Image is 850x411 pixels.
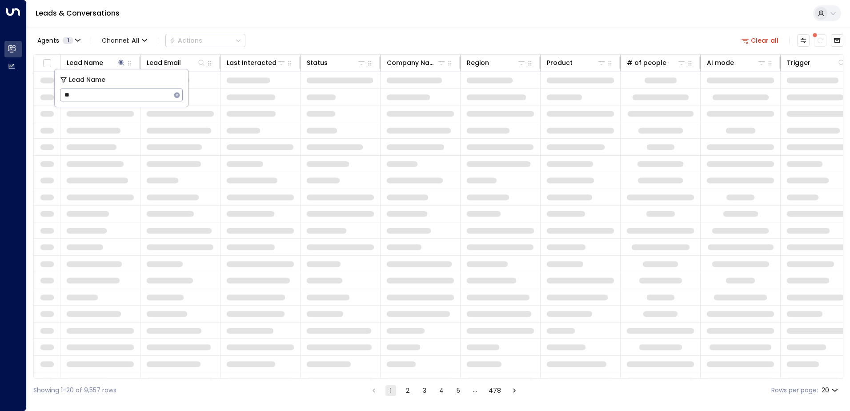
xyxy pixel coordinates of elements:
span: All [132,37,140,44]
div: AI mode [707,57,734,68]
button: Actions [165,34,245,47]
button: Go to page 2 [402,385,413,396]
button: Clear all [738,34,782,47]
button: Customize [797,34,810,47]
button: Go to page 4 [436,385,447,396]
div: 20 [822,384,840,397]
button: Archived Leads [831,34,843,47]
button: Go to page 5 [453,385,464,396]
div: Region [467,57,489,68]
div: Lead Name [67,57,103,68]
div: Showing 1-20 of 9,557 rows [33,386,116,395]
span: There are new threads available. Refresh the grid to view the latest updates. [814,34,826,47]
button: Agents1 [33,34,84,47]
a: Leads & Conversations [36,8,120,18]
button: Go to next page [509,385,520,396]
div: … [470,385,481,396]
div: Last Interacted [227,57,277,68]
div: Lead Email [147,57,206,68]
div: Product [547,57,573,68]
div: # of people [627,57,686,68]
div: AI mode [707,57,766,68]
button: Go to page 3 [419,385,430,396]
span: Agents [37,37,59,44]
div: Trigger [787,57,810,68]
div: Trigger [787,57,846,68]
div: Status [307,57,328,68]
div: Last Interacted [227,57,286,68]
label: Rows per page: [771,386,818,395]
button: page 1 [385,385,396,396]
div: Company Name [387,57,446,68]
div: Button group with a nested menu [165,34,245,47]
div: Region [467,57,526,68]
div: # of people [627,57,666,68]
div: Product [547,57,606,68]
div: Lead Email [147,57,181,68]
div: Status [307,57,366,68]
span: 1 [63,37,73,44]
span: Lead Name [69,75,105,85]
nav: pagination navigation [368,385,520,396]
div: Company Name [387,57,437,68]
button: Go to page 478 [487,385,503,396]
span: Channel: [98,34,151,47]
button: Channel:All [98,34,151,47]
div: Lead Name [67,57,126,68]
div: Actions [169,36,202,44]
